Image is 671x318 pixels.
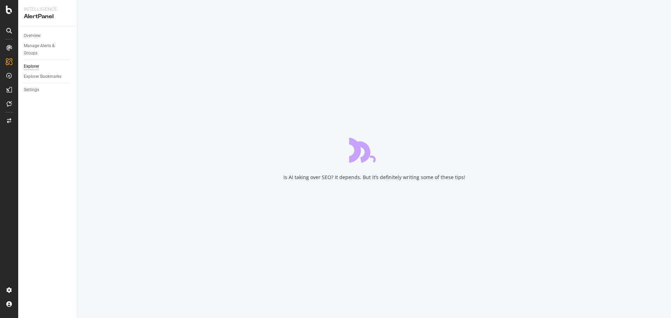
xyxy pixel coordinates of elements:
div: Manage Alerts & Groups [24,42,66,57]
a: Settings [24,86,72,94]
div: Settings [24,86,39,94]
div: AlertPanel [24,13,72,21]
a: Manage Alerts & Groups [24,42,72,57]
div: Is AI taking over SEO? It depends. But it’s definitely writing some of these tips! [283,174,465,181]
div: Explorer Bookmarks [24,73,62,80]
div: animation [349,138,399,163]
div: Intelligence [24,6,72,13]
div: Explorer [24,63,39,70]
a: Explorer [24,63,72,70]
a: Explorer Bookmarks [24,73,72,80]
div: Overview [24,32,41,39]
a: Overview [24,32,72,39]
